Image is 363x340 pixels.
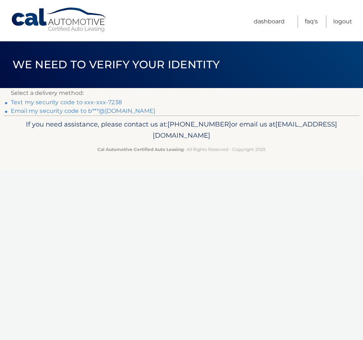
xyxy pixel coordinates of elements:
p: - All Rights Reserved - Copyright 2025 [14,146,349,153]
a: FAQ's [305,15,318,28]
strong: Cal Automotive Certified Auto Leasing [97,147,184,152]
a: Email my security code to b***@[DOMAIN_NAME] [11,107,155,114]
span: [PHONE_NUMBER] [167,120,231,128]
p: If you need assistance, please contact us at: or email us at [14,119,349,142]
a: Logout [333,15,352,28]
a: Dashboard [254,15,285,28]
a: Text my security code to xxx-xxx-7238 [11,99,122,106]
p: Select a delivery method: [11,88,352,98]
a: Cal Automotive [11,7,108,33]
span: We need to verify your identity [13,58,220,71]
